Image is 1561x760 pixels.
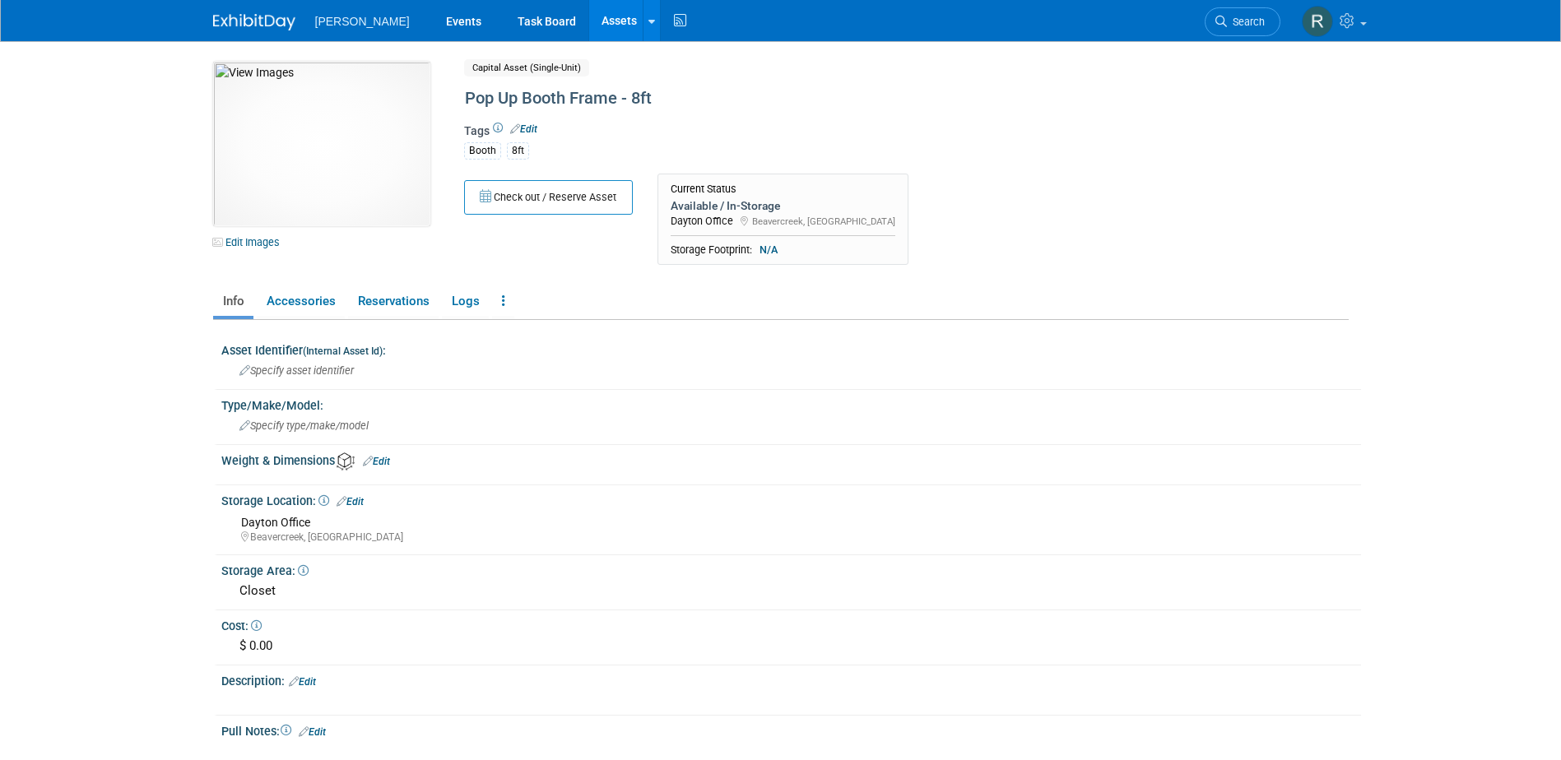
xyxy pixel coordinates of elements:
a: Edit [289,676,316,688]
div: Current Status [671,183,895,196]
a: Info [213,287,253,316]
div: $ 0.00 [234,633,1349,659]
div: 8ft [507,142,529,160]
a: Edit Images [213,232,286,253]
button: Check out / Reserve Asset [464,180,633,215]
small: (Internal Asset Id) [303,345,383,357]
div: Pull Notes: [221,719,1361,740]
img: Rebecca Deis [1302,6,1333,37]
a: Search [1205,7,1280,36]
span: Capital Asset (Single-Unit) [464,59,589,76]
span: Specify asset identifier [239,364,354,377]
div: Storage Footprint: [671,243,895,257]
div: Available / In-Storage [671,198,895,213]
div: Beavercreek, [GEOGRAPHIC_DATA] [241,531,1349,545]
div: Asset Identifier : [221,338,1361,359]
div: Weight & Dimensions [221,448,1361,470]
img: ExhibitDay [213,14,295,30]
div: Tags [464,123,1213,170]
span: Storage Area: [221,564,309,577]
span: Dayton Office [241,516,310,529]
img: Asset Weight and Dimensions [337,452,355,470]
div: Cost: [221,614,1361,634]
a: Edit [363,456,390,467]
span: [PERSON_NAME] [315,15,410,28]
a: Edit [299,726,326,738]
a: Edit [337,496,364,507]
div: Type/Make/Model: [221,393,1361,414]
span: N/A [755,243,783,257]
span: Specify type/make/model [239,419,369,432]
a: Edit [510,123,537,135]
img: View Images [213,62,430,226]
div: Pop Up Booth Frame - 8ft [459,84,1213,114]
span: Beavercreek, [GEOGRAPHIC_DATA] [752,215,895,227]
span: Search [1227,16,1265,28]
div: Description: [221,669,1361,690]
span: Dayton Office [671,215,733,227]
div: Storage Location: [221,489,1361,510]
div: Booth [464,142,501,160]
a: Accessories [257,287,345,316]
a: Reservations [348,287,439,316]
div: Closet [234,578,1349,604]
a: Logs [442,287,489,316]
